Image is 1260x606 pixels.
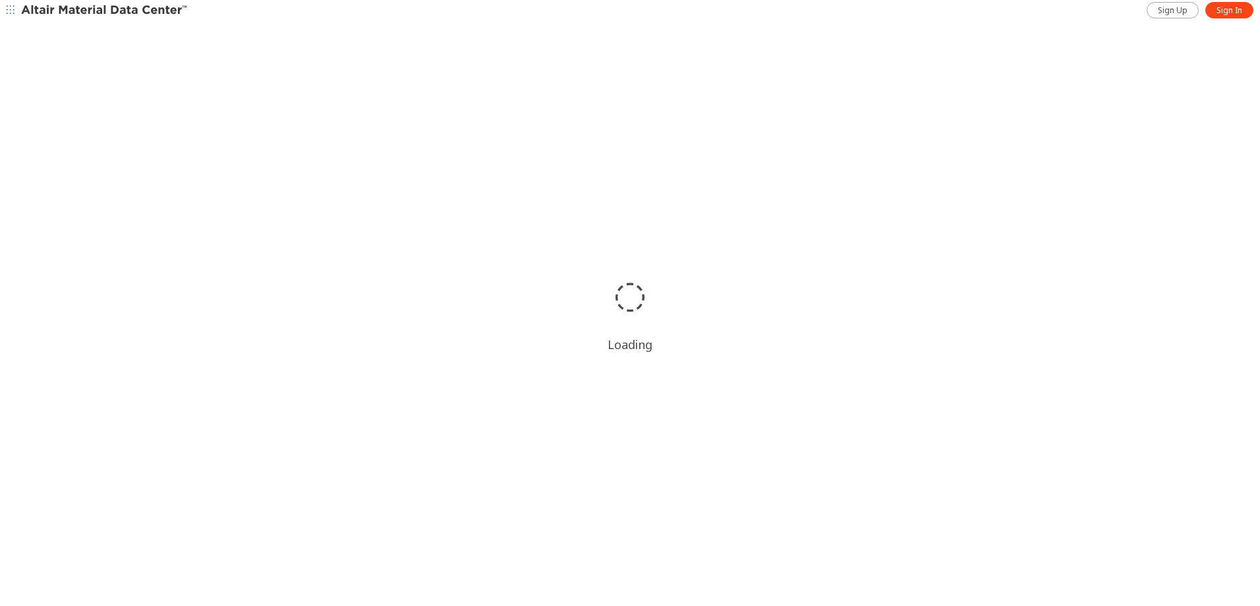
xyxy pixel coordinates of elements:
[1158,5,1188,16] span: Sign Up
[608,337,652,352] div: Loading
[21,4,189,17] img: Altair Material Data Center
[1205,2,1253,18] a: Sign In
[1147,2,1199,18] a: Sign Up
[1217,5,1242,16] span: Sign In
